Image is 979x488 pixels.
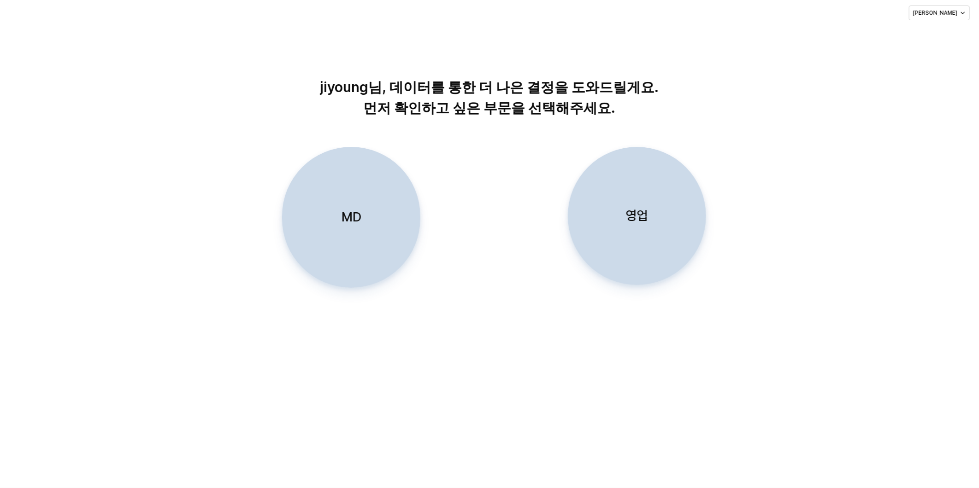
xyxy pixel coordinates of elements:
[341,209,361,226] p: MD
[913,9,957,17] p: [PERSON_NAME]
[909,6,970,20] button: [PERSON_NAME]
[254,77,725,118] p: jiyoung님, 데이터를 통한 더 나은 결정을 도와드릴게요. 먼저 확인하고 싶은 부문을 선택해주세요.
[568,147,706,285] button: 영업
[282,147,420,288] button: MD
[626,207,648,224] p: 영업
